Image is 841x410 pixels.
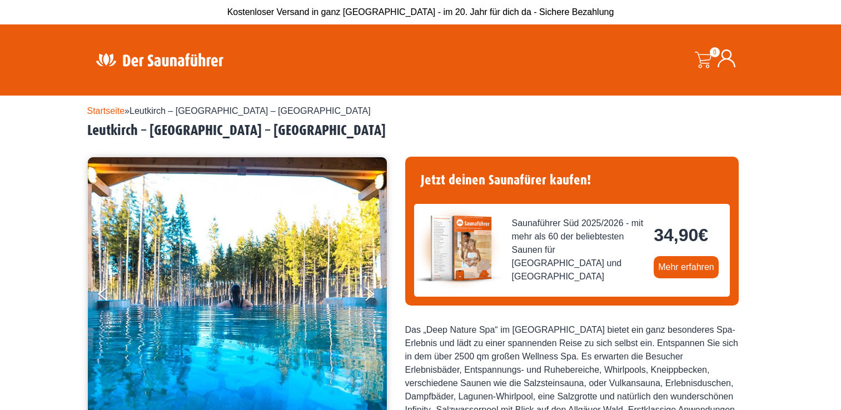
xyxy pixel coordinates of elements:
a: Mehr erfahren [654,256,719,278]
bdi: 34,90 [654,225,708,245]
img: der-saunafuehrer-2025-sued.jpg [414,204,503,293]
span: Kostenloser Versand in ganz [GEOGRAPHIC_DATA] - im 20. Jahr für dich da - Sichere Bezahlung [227,7,614,17]
span: € [698,225,708,245]
span: Saunaführer Süd 2025/2026 - mit mehr als 60 der beliebtesten Saunen für [GEOGRAPHIC_DATA] und [GE... [512,217,645,283]
span: » [87,106,371,116]
h4: Jetzt deinen Saunafürer kaufen! [414,166,730,195]
button: Next [363,282,391,310]
button: Previous [98,282,126,310]
span: Leutkirch – [GEOGRAPHIC_DATA] – [GEOGRAPHIC_DATA] [130,106,371,116]
span: 0 [710,47,720,57]
a: Startseite [87,106,125,116]
h2: Leutkirch – [GEOGRAPHIC_DATA] – [GEOGRAPHIC_DATA] [87,122,754,139]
